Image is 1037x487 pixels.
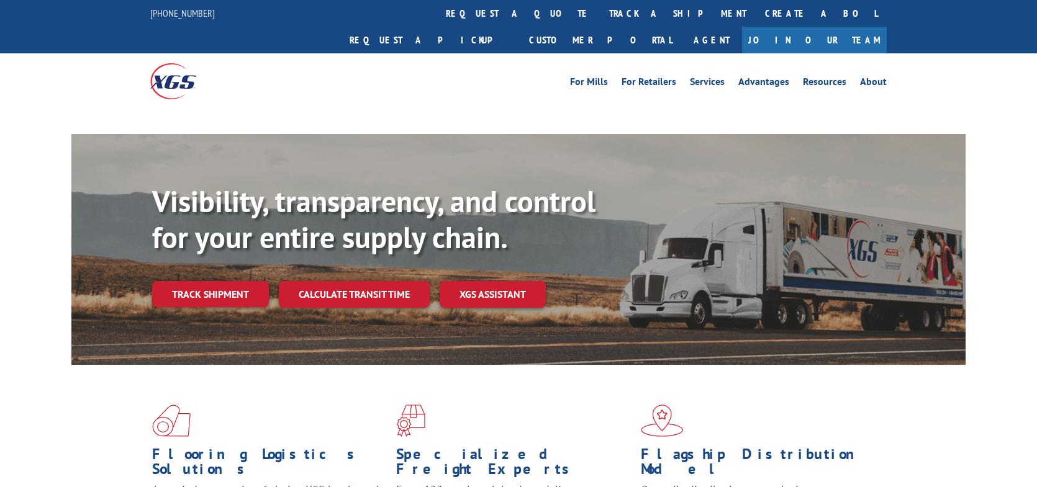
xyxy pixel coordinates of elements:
a: Advantages [738,77,789,91]
a: Join Our Team [742,27,887,53]
a: For Mills [570,77,608,91]
a: Request a pickup [340,27,520,53]
a: Services [690,77,725,91]
h1: Flagship Distribution Model [641,447,876,483]
h1: Specialized Freight Experts [396,447,631,483]
h1: Flooring Logistics Solutions [152,447,387,483]
b: Visibility, transparency, and control for your entire supply chain. [152,182,595,256]
a: Track shipment [152,281,269,307]
a: [PHONE_NUMBER] [150,7,215,19]
a: For Retailers [622,77,676,91]
a: Agent [681,27,742,53]
a: Calculate transit time [279,281,430,308]
img: xgs-icon-flagship-distribution-model-red [641,404,684,437]
a: Resources [803,77,846,91]
img: xgs-icon-total-supply-chain-intelligence-red [152,404,191,437]
img: xgs-icon-focused-on-flooring-red [396,404,425,437]
a: Customer Portal [520,27,681,53]
a: XGS ASSISTANT [440,281,546,308]
a: About [860,77,887,91]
